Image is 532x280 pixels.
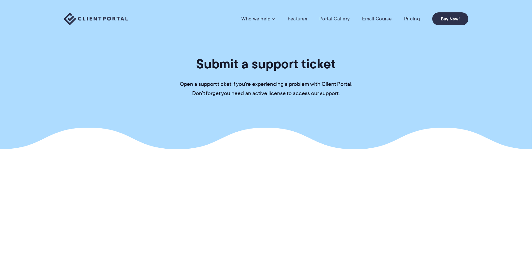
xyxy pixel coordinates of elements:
p: Open a support ticket if you're experiencing a problem with Client Portal. Don't forget you need ... [173,80,359,98]
a: Portal Gallery [319,16,350,22]
a: Buy Now! [432,12,468,25]
a: Pricing [404,16,420,22]
a: Email Course [362,16,392,22]
h1: Submit a support ticket [196,56,336,72]
a: Features [288,16,307,22]
a: Who we help [241,16,275,22]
